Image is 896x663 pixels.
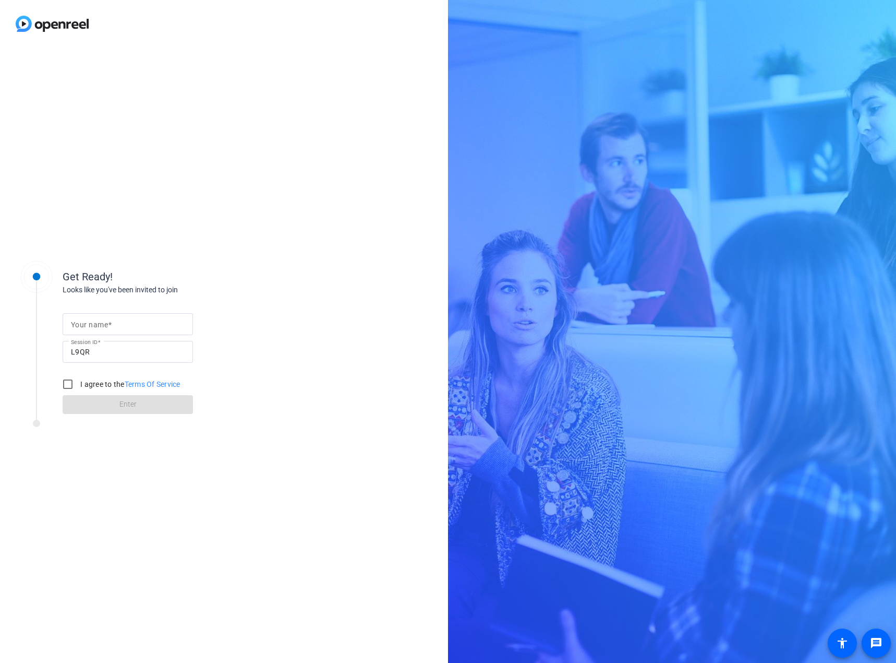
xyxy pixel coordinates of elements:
mat-label: Session ID [71,339,98,345]
label: I agree to the [78,379,180,389]
div: Get Ready! [63,269,271,285]
a: Terms Of Service [125,380,180,388]
mat-icon: message [870,637,882,649]
div: Looks like you've been invited to join [63,285,271,295]
mat-icon: accessibility [836,637,849,649]
mat-label: Your name [71,321,108,329]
